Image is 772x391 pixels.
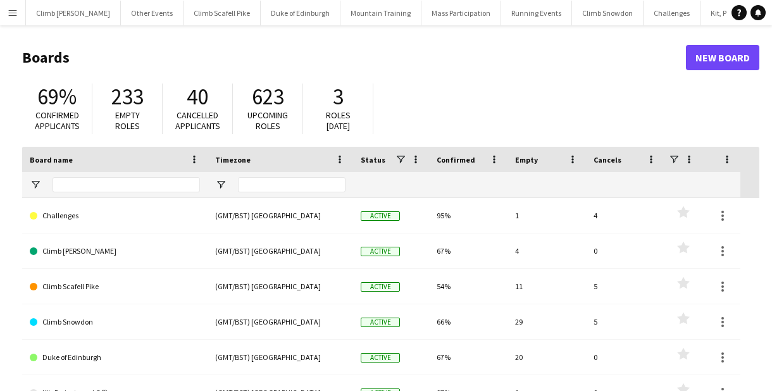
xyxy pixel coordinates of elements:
button: Climb [PERSON_NAME] [26,1,121,25]
span: Confirmed applicants [35,109,80,132]
a: New Board [686,45,759,70]
button: Mass Participation [421,1,501,25]
div: (GMT/BST) [GEOGRAPHIC_DATA] [208,198,353,233]
button: Climb Snowdon [572,1,644,25]
span: Active [361,247,400,256]
span: Active [361,318,400,327]
div: 5 [586,269,664,304]
span: Active [361,353,400,363]
span: Timezone [215,155,251,164]
div: 67% [429,233,507,268]
button: Open Filter Menu [215,179,227,190]
span: Active [361,211,400,221]
a: Climb [PERSON_NAME] [30,233,200,269]
span: Active [361,282,400,292]
a: Climb Scafell Pike [30,269,200,304]
button: Other Events [121,1,184,25]
span: Board name [30,155,73,164]
input: Timezone Filter Input [238,177,346,192]
span: 69% [37,83,77,111]
button: Climb Scafell Pike [184,1,261,25]
div: (GMT/BST) [GEOGRAPHIC_DATA] [208,233,353,268]
div: 54% [429,269,507,304]
div: (GMT/BST) [GEOGRAPHIC_DATA] [208,340,353,375]
div: 29 [507,304,586,339]
span: 233 [111,83,144,111]
span: 623 [252,83,284,111]
a: Duke of Edinburgh [30,340,200,375]
div: 67% [429,340,507,375]
button: Open Filter Menu [30,179,41,190]
div: 0 [586,233,664,268]
span: Empty roles [115,109,140,132]
button: Duke of Edinburgh [261,1,340,25]
div: 11 [507,269,586,304]
div: 95% [429,198,507,233]
span: Confirmed [437,155,475,164]
span: Cancels [594,155,621,164]
div: 4 [507,233,586,268]
h1: Boards [22,48,686,67]
span: 3 [333,83,344,111]
a: Challenges [30,198,200,233]
button: Running Events [501,1,572,25]
span: Empty [515,155,538,164]
div: 0 [586,340,664,375]
div: 4 [586,198,664,233]
div: 66% [429,304,507,339]
button: Challenges [644,1,700,25]
div: (GMT/BST) [GEOGRAPHIC_DATA] [208,304,353,339]
span: Upcoming roles [247,109,288,132]
input: Board name Filter Input [53,177,200,192]
span: Roles [DATE] [326,109,351,132]
span: Status [361,155,385,164]
div: (GMT/BST) [GEOGRAPHIC_DATA] [208,269,353,304]
a: Climb Snowdon [30,304,200,340]
span: 40 [187,83,208,111]
button: Mountain Training [340,1,421,25]
div: 20 [507,340,586,375]
div: 1 [507,198,586,233]
div: 5 [586,304,664,339]
span: Cancelled applicants [175,109,220,132]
